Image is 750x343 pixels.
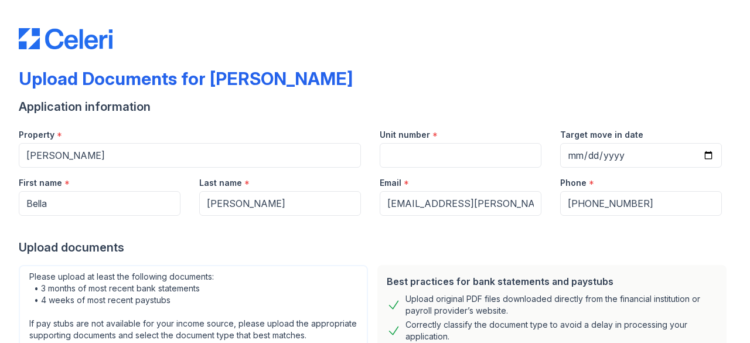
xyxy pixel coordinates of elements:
div: Upload original PDF files downloaded directly from the financial institution or payroll provider’... [405,293,717,317]
label: Email [380,177,401,189]
div: Upload Documents for [PERSON_NAME] [19,68,353,89]
div: Correctly classify the document type to avoid a delay in processing your application. [405,319,717,342]
label: First name [19,177,62,189]
div: Upload documents [19,239,731,256]
label: Unit number [380,129,430,141]
label: Last name [199,177,242,189]
label: Property [19,129,54,141]
label: Phone [560,177,587,189]
img: CE_Logo_Blue-a8612792a0a2168367f1c8372b55b34899dd931a85d93a1a3d3e32e68fde9ad4.png [19,28,112,49]
label: Target move in date [560,129,643,141]
div: Application information [19,99,731,115]
div: Best practices for bank statements and paystubs [387,274,717,288]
